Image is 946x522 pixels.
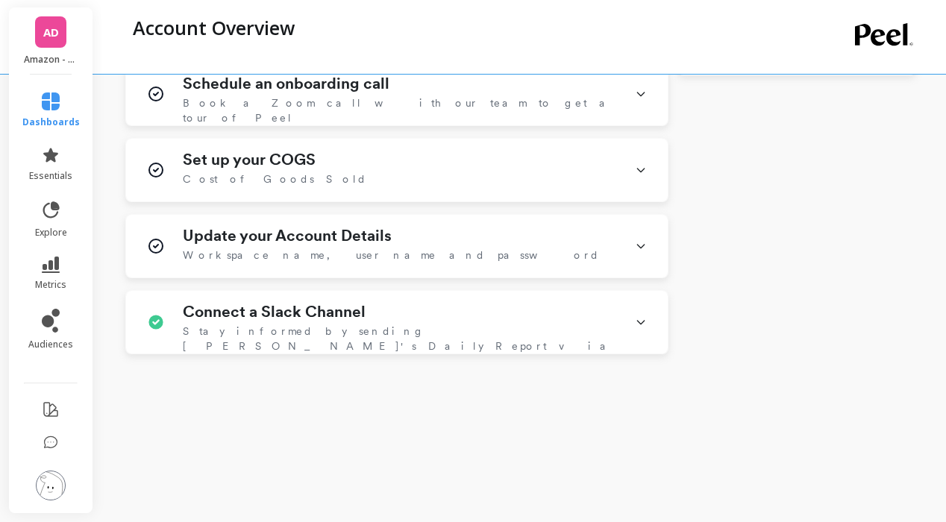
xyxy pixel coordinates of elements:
p: Account Overview [133,15,295,40]
span: AD [43,24,59,41]
h1: Set up your COGS [183,151,316,169]
span: dashboards [22,116,80,128]
span: essentials [29,170,72,182]
span: Book a Zoom call with our team to get a tour of Peel [183,95,617,125]
h1: Schedule an onboarding call [183,75,389,92]
span: explore [35,227,67,239]
p: Amazon - DoggieLawn [24,54,78,66]
span: metrics [35,279,66,291]
span: Stay informed by sending [PERSON_NAME]'s Daily Report via Slack [183,324,617,368]
img: profile picture [36,471,66,500]
h1: Connect a Slack Channel [183,303,366,321]
span: Workspace name, user name and password [183,248,600,262]
span: Cost of Goods Sold [183,172,367,186]
span: audiences [28,339,73,350]
h1: Update your Account Details [183,227,392,245]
